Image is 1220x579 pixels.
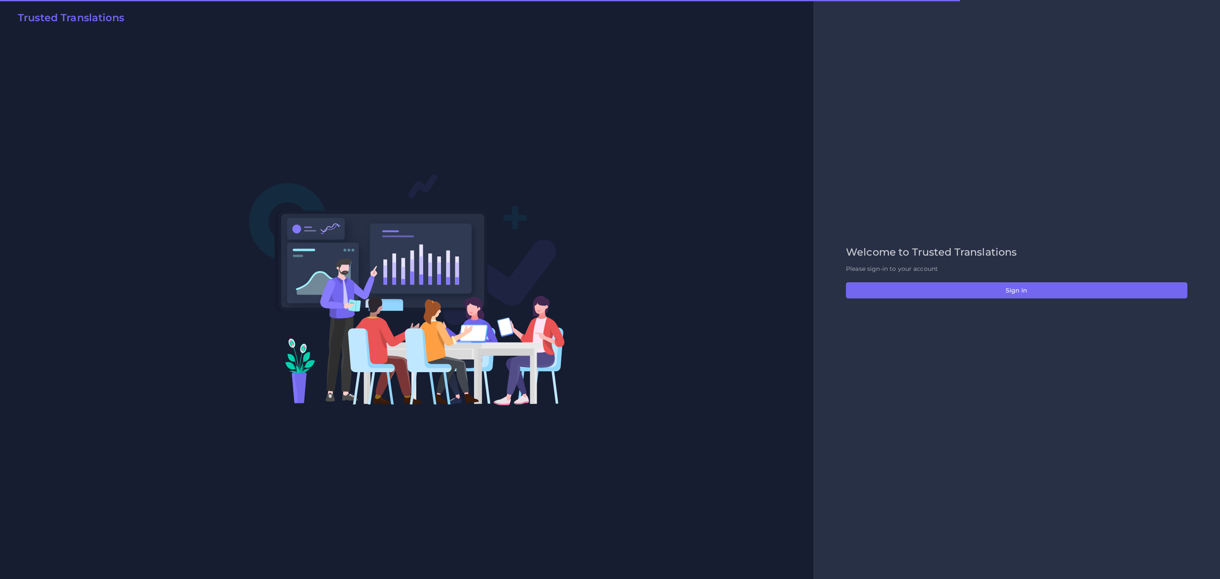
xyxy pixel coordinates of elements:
[846,264,1187,273] p: Please sign-in to your account
[12,12,124,27] a: Trusted Translations
[846,282,1187,298] button: Sign in
[846,246,1187,259] h2: Welcome to Trusted Translations
[18,12,124,24] h2: Trusted Translations
[249,174,565,406] img: Login V2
